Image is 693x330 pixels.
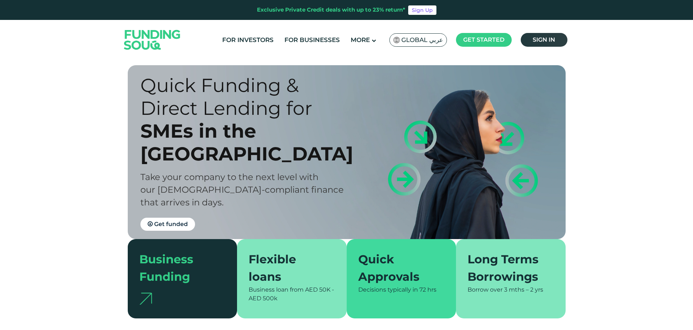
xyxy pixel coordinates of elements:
[504,286,543,293] span: 3 mths – 2 yrs
[249,286,304,293] span: Business loan from
[249,251,326,285] div: Flexible loans
[283,34,342,46] a: For Businesses
[463,36,504,43] span: Get started
[139,251,217,285] div: Business Funding
[117,21,188,58] img: Logo
[257,6,405,14] div: Exclusive Private Credit deals with up to 23% return*
[408,5,436,15] a: Sign Up
[468,251,545,285] div: Long Terms Borrowings
[139,293,152,305] img: arrow
[140,120,359,165] div: SMEs in the [GEOGRAPHIC_DATA]
[140,172,344,208] span: Take your company to the next level with our [DEMOGRAPHIC_DATA]-compliant finance that arrives in...
[468,286,503,293] span: Borrow over
[419,286,436,293] span: 72 hrs
[140,74,359,120] div: Quick Funding & Direct Lending for
[358,251,436,285] div: Quick Approvals
[401,36,443,44] span: Global عربي
[351,36,370,43] span: More
[533,36,555,43] span: Sign in
[140,218,195,231] a: Get funded
[358,286,418,293] span: Decisions typically in
[220,34,275,46] a: For Investors
[154,221,188,227] span: Get funded
[393,37,400,43] img: SA Flag
[521,33,567,47] a: Sign in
